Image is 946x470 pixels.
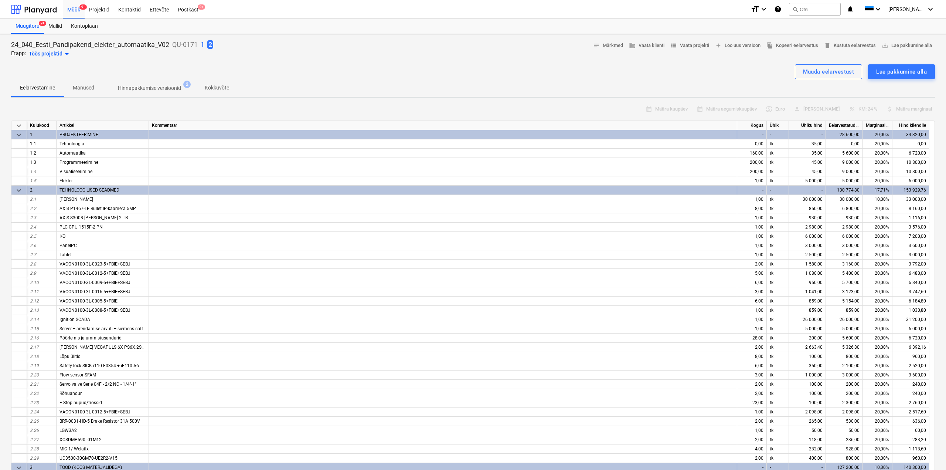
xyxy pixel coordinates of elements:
div: 20,00% [863,352,892,361]
div: 8 160,00 [892,204,929,213]
div: 3 123,00 [826,287,863,297]
span: business [629,42,636,49]
div: 350,00 [789,361,826,371]
div: tk [767,158,789,167]
div: 1,00 [737,324,767,334]
p: Hinnapakkumise versioonid [118,84,181,92]
div: 6 840,00 [892,278,929,287]
div: 3 600,00 [892,371,929,380]
div: 20,00% [863,334,892,343]
div: 928,00 [826,444,863,454]
div: tk [767,361,789,371]
div: 20,00% [863,223,892,232]
button: Loo uus versioon [712,40,763,51]
div: - [767,130,789,139]
div: 859,00 [826,306,863,315]
div: 5 000,00 [789,324,826,334]
div: 960,00 [892,352,929,361]
div: tk [767,195,789,204]
div: 1,00 [737,232,767,241]
div: 240,00 [892,380,929,389]
div: 60,00 [892,426,929,435]
span: add [715,42,722,49]
div: 20,00% [863,435,892,444]
span: Ahenda kategooria [14,186,23,195]
div: tk [767,398,789,408]
div: 200,00 [826,380,863,389]
div: 20,00% [863,454,892,463]
span: notes [593,42,600,49]
div: tk [767,139,789,149]
div: 26 000,00 [789,315,826,324]
div: - [789,130,826,139]
div: 20,00% [863,343,892,352]
div: tk [767,417,789,426]
div: 1,00 [737,195,767,204]
div: 20,00% [863,204,892,213]
div: 20,00% [863,232,892,241]
div: 5 326,80 [826,343,863,352]
div: Eelarvestatud maksumus [826,121,863,130]
div: Kogus [737,121,767,130]
div: 1,00 [737,241,767,250]
div: 26 000,00 [826,315,863,324]
div: 20,00% [863,361,892,371]
div: 2 100,00 [826,361,863,371]
div: 1 041,00 [789,287,826,297]
div: 930,00 [826,213,863,223]
div: tk [767,232,789,241]
div: 6,00 [737,361,767,371]
span: 9+ [39,21,46,26]
div: 5 000,00 [826,176,863,186]
div: 3 000,00 [892,250,929,260]
div: tk [767,315,789,324]
div: 0,00 [737,139,767,149]
div: 20,00% [863,398,892,408]
div: 20,00% [863,250,892,260]
div: 6,00 [737,297,767,306]
div: 2,00 [737,454,767,463]
div: 3 000,00 [826,241,863,250]
div: 950,00 [789,278,826,287]
div: Ühiku hind [789,121,826,130]
a: Müügitoru9+ [11,19,44,34]
div: 23,00 [737,398,767,408]
div: 1.1 [27,139,57,149]
div: Ühik [767,121,789,130]
div: - [767,186,789,195]
div: 1 116,00 [892,213,929,223]
div: Müügitoru [11,19,44,34]
div: tk [767,435,789,444]
p: Manused [73,84,94,92]
div: 859,00 [789,297,826,306]
div: 200,00 [789,334,826,343]
div: 20,00% [863,408,892,417]
span: Märkmed [593,41,623,50]
div: Kommentaar [149,121,737,130]
div: 1,00 [737,408,767,417]
div: 34 320,00 [892,130,929,139]
span: 2 [183,81,191,88]
div: tk [767,223,789,232]
div: 400,00 [789,454,826,463]
div: 20,00% [863,260,892,269]
div: 50,00 [826,426,863,435]
div: 20,00% [863,269,892,278]
div: 6 000,00 [826,232,863,241]
div: 3 000,00 [826,371,863,380]
div: 2 520,00 [892,361,929,371]
div: 5 600,00 [826,334,863,343]
div: 9 000,00 [826,167,863,176]
div: tk [767,297,789,306]
div: - [737,186,767,195]
div: 960,00 [892,454,929,463]
div: 2 [27,186,57,195]
div: 35,00 [789,149,826,158]
div: 20,00% [863,167,892,176]
div: 6 000,00 [892,324,929,334]
span: Lae pakkumine alla [882,41,932,50]
div: 236,00 [826,435,863,444]
div: 20,00% [863,389,892,398]
div: 6 000,00 [789,232,826,241]
div: 35,00 [789,139,826,149]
